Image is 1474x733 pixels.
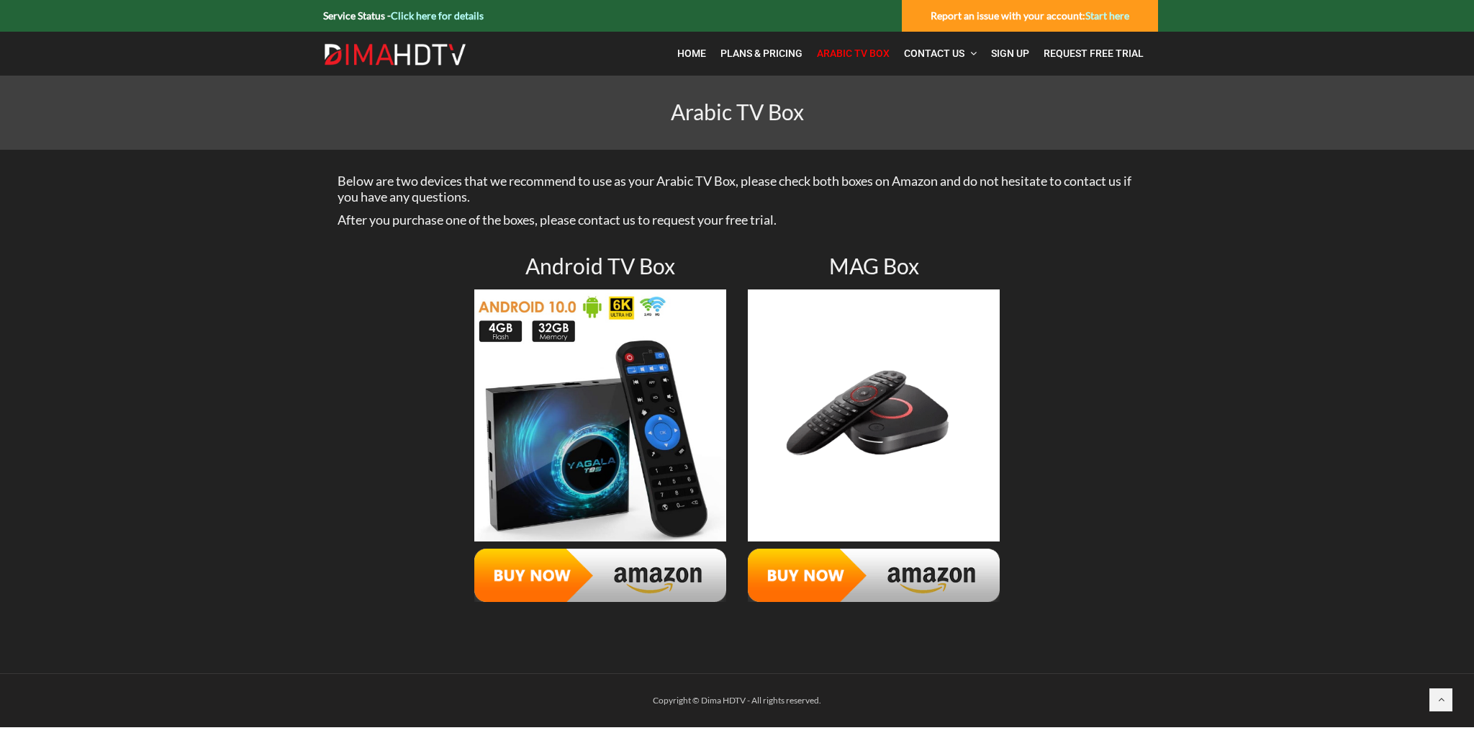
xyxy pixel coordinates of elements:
[525,253,675,279] span: Android TV Box
[713,39,810,68] a: Plans & Pricing
[829,253,919,279] span: MAG Box
[904,48,964,59] span: Contact Us
[1036,39,1151,68] a: Request Free Trial
[984,39,1036,68] a: Sign Up
[817,48,890,59] span: Arabic TV Box
[316,692,1158,709] div: Copyright © Dima HDTV - All rights reserved.
[670,39,713,68] a: Home
[720,48,802,59] span: Plans & Pricing
[391,9,484,22] a: Click here for details
[671,99,804,125] span: Arabic TV Box
[991,48,1029,59] span: Sign Up
[323,43,467,66] img: Dima HDTV
[323,9,484,22] strong: Service Status -
[931,9,1129,22] strong: Report an issue with your account:
[1085,9,1129,22] a: Start here
[338,173,1131,204] span: Below are two devices that we recommend to use as your Arabic TV Box, please check both boxes on ...
[1429,688,1452,711] a: Back to top
[810,39,897,68] a: Arabic TV Box
[1044,48,1144,59] span: Request Free Trial
[338,212,777,228] span: After you purchase one of the boxes, please contact us to request your free trial.
[677,48,706,59] span: Home
[897,39,984,68] a: Contact Us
